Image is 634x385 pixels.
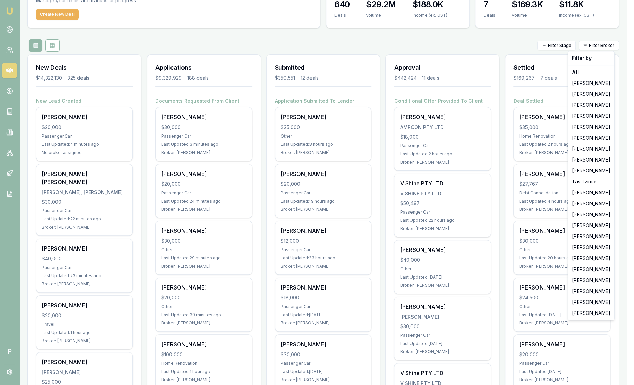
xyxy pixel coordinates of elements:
[569,111,613,121] div: [PERSON_NAME]
[569,308,613,319] div: [PERSON_NAME]
[569,286,613,297] div: [PERSON_NAME]
[569,297,613,308] div: [PERSON_NAME]
[569,100,613,111] div: [PERSON_NAME]
[569,231,613,242] div: [PERSON_NAME]
[569,78,613,89] div: [PERSON_NAME]
[569,187,613,198] div: [PERSON_NAME]
[569,275,613,286] div: [PERSON_NAME]
[569,253,613,264] div: [PERSON_NAME]
[569,198,613,209] div: [PERSON_NAME]
[569,143,613,154] div: [PERSON_NAME]
[569,264,613,275] div: [PERSON_NAME]
[569,242,613,253] div: [PERSON_NAME]
[569,220,613,231] div: [PERSON_NAME]
[569,53,613,64] div: Filter by
[569,89,613,100] div: [PERSON_NAME]
[569,154,613,165] div: [PERSON_NAME]
[572,69,579,76] strong: All
[569,132,613,143] div: [PERSON_NAME]
[569,209,613,220] div: [PERSON_NAME]
[569,121,613,132] div: [PERSON_NAME]
[569,165,613,176] div: [PERSON_NAME]
[569,176,613,187] div: Tas Tzimos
